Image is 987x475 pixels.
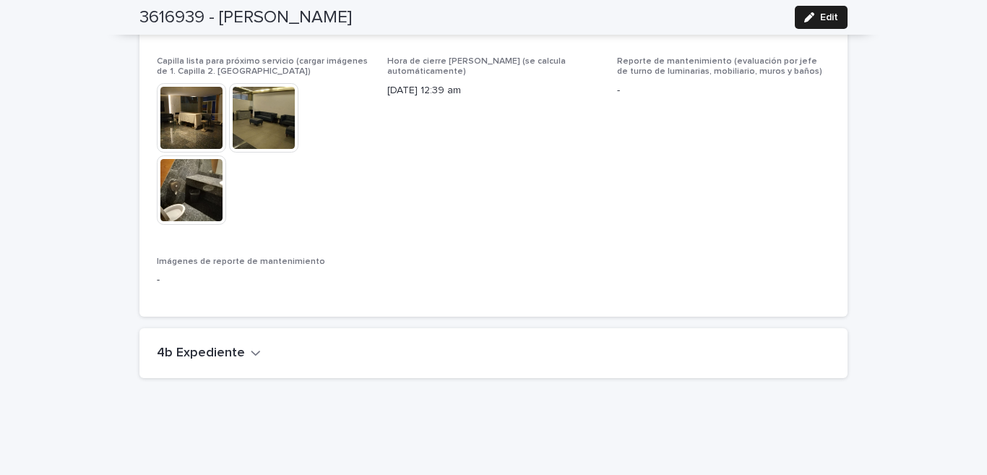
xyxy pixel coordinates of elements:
[387,83,600,98] p: [DATE] 12:39 am
[617,57,822,76] span: Reporte de mantenimiento (evaluación por jefe de turno de luminarias, mobiliario, muros y baños)
[820,12,838,22] span: Edit
[157,57,368,76] span: Capilla lista para próximo servicio (cargar imágenes de 1. Capilla 2. [GEOGRAPHIC_DATA])
[795,6,848,29] button: Edit
[157,273,370,288] p: -
[157,346,261,361] button: 4b Expediente
[157,257,325,266] span: Imágenes de reporte de mantenimiento
[139,7,352,28] h2: 3616939 - [PERSON_NAME]
[387,57,566,76] span: Hora de cierre [PERSON_NAME] (se calcula automáticamente)
[157,346,245,361] h2: 4b Expediente
[617,83,830,98] p: -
